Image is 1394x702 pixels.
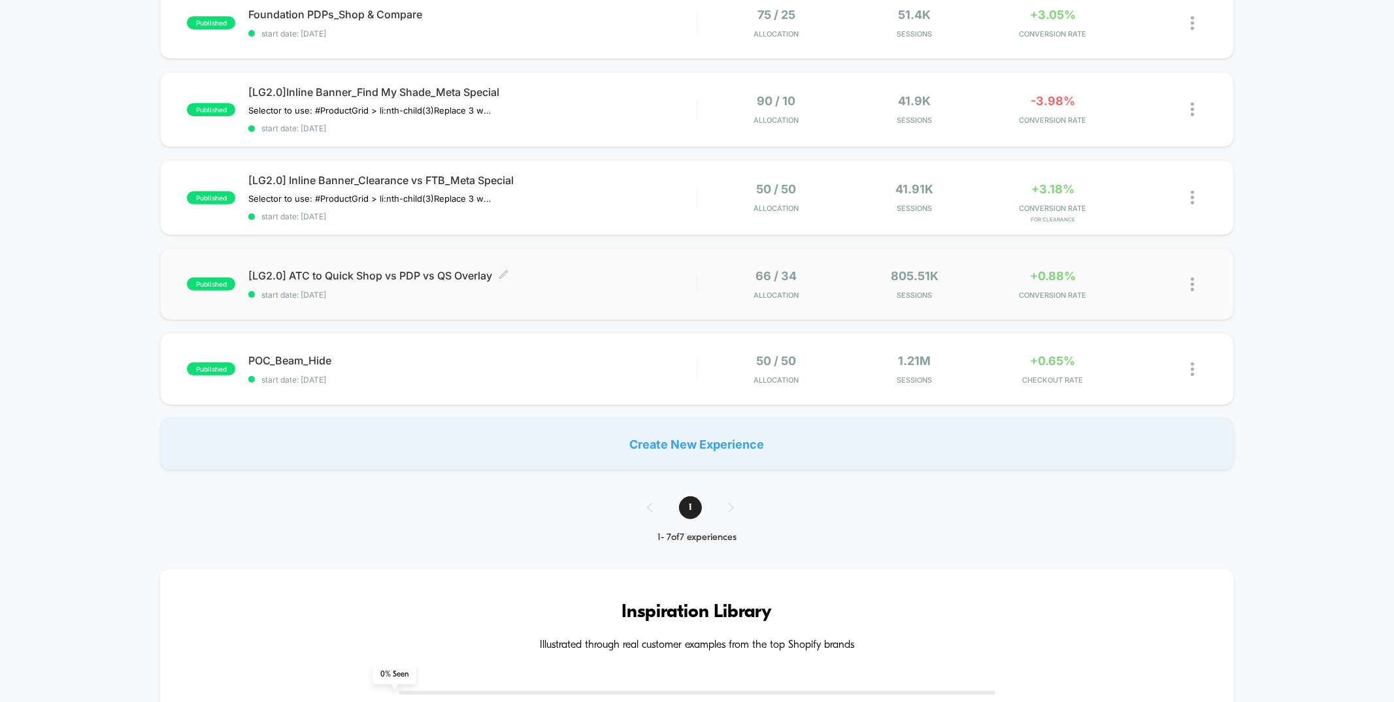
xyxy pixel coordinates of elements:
[987,29,1119,39] span: CONVERSION RATE
[756,269,797,283] span: 66 / 34
[373,665,416,684] span: 0 % Seen
[891,269,938,283] span: 805.51k
[757,354,797,368] span: 50 / 50
[1191,278,1194,291] img: close
[754,204,799,213] span: Allocation
[849,291,981,300] span: Sessions
[1191,191,1194,204] img: close
[634,532,760,543] div: 1 - 7 of 7 experiences
[199,602,1194,623] h3: Inspiration Library
[849,375,981,385] span: Sessions
[187,103,235,116] span: published
[899,94,931,108] span: 41.9k
[757,8,795,22] span: 75 / 25
[899,354,931,368] span: 1.21M
[987,204,1119,213] span: CONVERSION RATE
[1191,16,1194,30] img: close
[1031,94,1075,108] span: -3.98%
[1031,354,1076,368] span: +0.65%
[849,29,981,39] span: Sessions
[899,8,931,22] span: 51.4k
[248,290,696,300] span: start date: [DATE]
[248,8,696,21] span: Foundation PDPs_Shop & Compare
[754,291,799,300] span: Allocation
[987,375,1119,385] span: CHECKOUT RATE
[187,16,235,29] span: published
[248,29,696,39] span: start date: [DATE]
[1191,362,1194,376] img: close
[199,639,1194,652] h4: Illustrated through real customer examples from the top Shopify brands
[160,418,1233,470] div: Create New Experience
[1191,103,1194,116] img: close
[987,116,1119,125] span: CONVERSION RATE
[248,105,491,116] span: Selector to use: #ProductGrid > li:nth-child(3)Replace 3 with the block number﻿Copy the widget ID...
[248,123,696,133] span: start date: [DATE]
[187,278,235,291] span: published
[187,191,235,204] span: published
[987,216,1119,223] span: for Clearance
[248,269,696,282] span: [LG2.0] ATC to Quick Shop vs PDP vs QS Overlay
[1030,269,1076,283] span: +0.88%
[248,174,696,187] span: [LG2.0] Inline Banner_Clearance vs FTB_Meta Special
[754,375,799,385] span: Allocation
[849,204,981,213] span: Sessions
[754,116,799,125] span: Allocation
[757,94,796,108] span: 90 / 10
[1031,182,1074,196] span: +3.18%
[248,354,696,367] span: POC_Beam_Hide
[896,182,934,196] span: 41.91k
[248,375,696,385] span: start date: [DATE]
[987,291,1119,300] span: CONVERSION RATE
[679,496,702,519] span: 1
[248,212,696,221] span: start date: [DATE]
[849,116,981,125] span: Sessions
[187,362,235,375] span: published
[757,182,797,196] span: 50 / 50
[248,86,696,99] span: [LG2.0]Inline Banner_Find My Shade_Meta Special
[248,193,491,204] span: Selector to use: #ProductGrid > li:nth-child(3)Replace 3 with the block number﻿Copy the widget ID...
[754,29,799,39] span: Allocation
[1030,8,1076,22] span: +3.05%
